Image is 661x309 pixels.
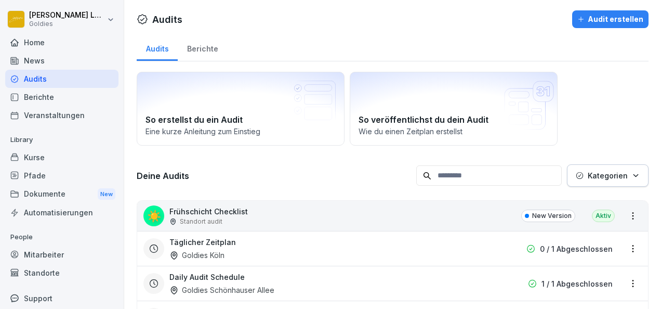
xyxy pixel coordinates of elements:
[5,88,118,106] a: Berichte
[5,166,118,185] a: Pfade
[5,106,118,124] a: Veranstaltungen
[359,113,549,126] h2: So veröffentlichst du dein Audit
[359,126,549,137] p: Wie du einen Zeitplan erstellst
[532,211,572,221] p: New Version
[588,170,628,181] p: Kategorien
[5,148,118,166] a: Kurse
[137,170,411,182] h3: Deine Audits
[146,126,336,137] p: Eine kurze Anleitung zum Einstieg
[5,185,118,204] div: Dokumente
[180,217,222,226] p: Standort audit
[152,12,182,27] h1: Audits
[5,264,118,282] a: Standorte
[146,113,336,126] h2: So erstellst du ein Audit
[137,34,178,61] a: Audits
[169,237,236,248] h3: Täglicher Zeitplan
[143,205,164,226] div: ☀️
[5,185,118,204] a: DokumenteNew
[5,70,118,88] a: Audits
[541,278,613,289] p: 1 / 1 Abgeschlossen
[577,14,643,25] div: Audit erstellen
[350,72,558,146] a: So veröffentlichst du dein AuditWie du einen Zeitplan erstellst
[178,34,227,61] a: Berichte
[540,243,613,254] p: 0 / 1 Abgeschlossen
[169,285,274,295] div: Goldies Schönhauser Allee
[567,164,649,187] button: Kategorien
[592,210,615,222] div: Aktiv
[29,11,105,20] p: [PERSON_NAME] Loska
[5,132,118,148] p: Library
[98,188,115,200] div: New
[29,20,105,28] p: Goldies
[137,72,345,146] a: So erstellst du ein AuditEine kurze Anleitung zum Einstieg
[5,33,118,51] a: Home
[169,206,248,217] p: Frühschicht Checklist
[5,51,118,70] a: News
[572,10,649,28] button: Audit erstellen
[5,246,118,264] a: Mitarbeiter
[5,229,118,246] p: People
[169,272,245,282] h3: Daily Audit Schedule
[5,289,118,307] div: Support
[5,203,118,222] a: Automatisierungen
[169,250,224,261] div: Goldies Köln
